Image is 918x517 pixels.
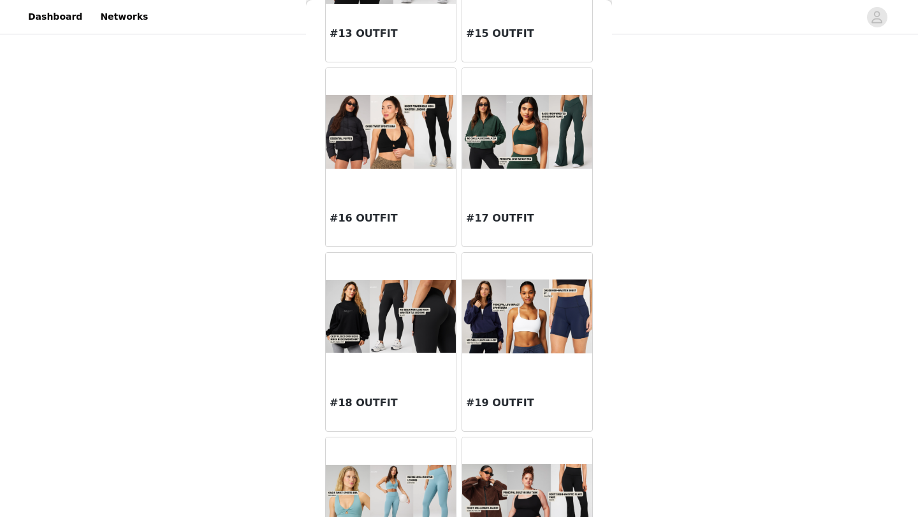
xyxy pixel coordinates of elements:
h3: #15 OUTFIT [466,26,588,41]
a: Dashboard [20,3,90,31]
a: Networks [92,3,156,31]
img: #16 OUTFIT [326,95,456,169]
img: #19 OUTFIT [462,280,592,353]
div: avatar [871,7,883,27]
img: #17 OUTFIT [462,95,592,168]
h3: #19 OUTFIT [466,395,588,411]
h3: #18 OUTFIT [330,395,452,411]
img: #18 OUTFIT [326,280,456,353]
h3: #13 OUTFIT [330,26,452,41]
h3: #17 OUTFIT [466,211,588,226]
h3: #16 OUTFIT [330,211,452,226]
